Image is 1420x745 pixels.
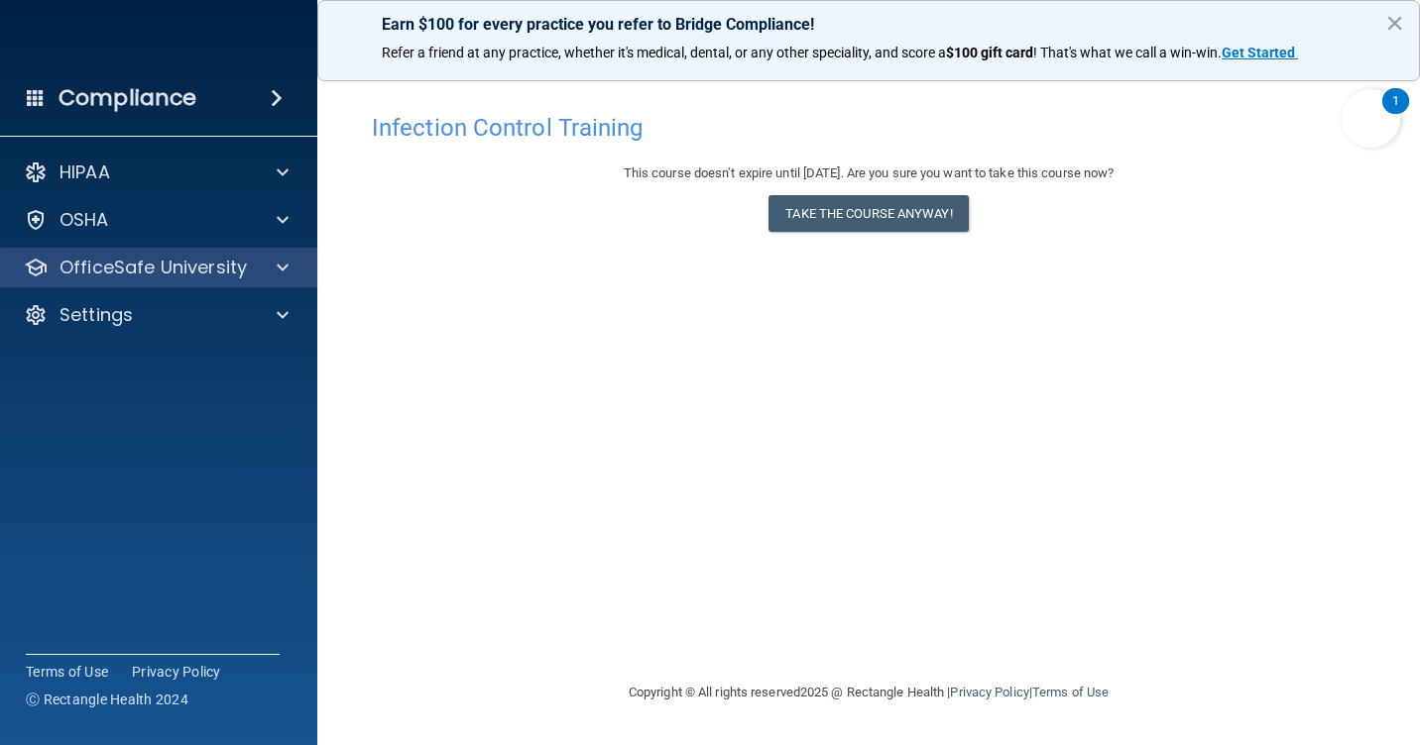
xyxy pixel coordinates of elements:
[382,45,946,60] span: Refer a friend at any practice, whether it's medical, dental, or any other speciality, and score a
[950,685,1028,699] a: Privacy Policy
[24,256,289,279] a: OfficeSafe University
[24,160,289,184] a: HIPAA
[26,690,188,709] span: Ⓒ Rectangle Health 2024
[1342,89,1400,148] button: Open Resource Center, 1 new notification
[132,662,221,682] a: Privacy Policy
[24,21,294,60] img: PMB logo
[26,662,108,682] a: Terms of Use
[769,195,968,232] button: Take the course anyway!
[24,303,289,327] a: Settings
[1222,45,1295,60] strong: Get Started
[1385,7,1404,39] button: Close
[1032,685,1109,699] a: Terms of Use
[24,208,289,232] a: OSHA
[946,45,1033,60] strong: $100 gift card
[372,161,1365,185] div: This course doesn’t expire until [DATE]. Are you sure you want to take this course now?
[59,160,110,184] p: HIPAA
[372,115,1365,141] h4: Infection Control Training
[382,15,1356,34] p: Earn $100 for every practice you refer to Bridge Compliance!
[1222,45,1298,60] a: Get Started
[59,208,109,232] p: OSHA
[1033,45,1222,60] span: ! That's what we call a win-win.
[1392,101,1399,127] div: 1
[507,661,1231,724] div: Copyright © All rights reserved 2025 @ Rectangle Health | |
[59,84,196,112] h4: Compliance
[59,256,247,279] p: OfficeSafe University
[59,303,133,327] p: Settings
